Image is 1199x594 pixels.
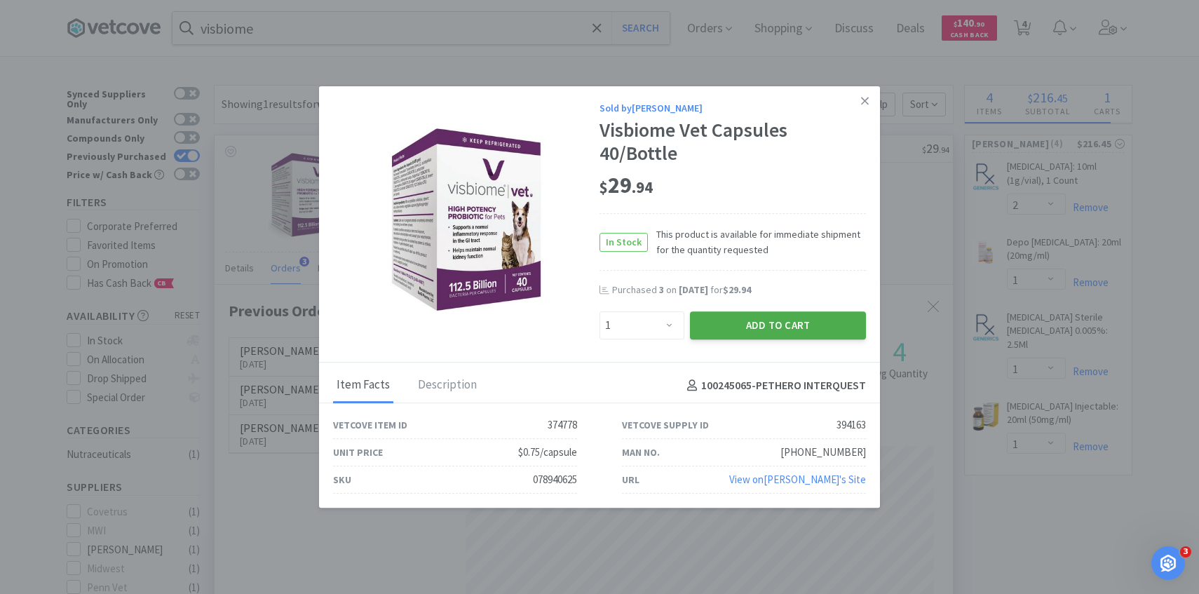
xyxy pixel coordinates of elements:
[414,368,480,403] div: Description
[723,284,751,297] span: $29.94
[780,444,866,461] div: [PHONE_NUMBER]
[612,284,866,298] div: Purchased on for
[682,377,866,395] h4: 100245065 - PETHERO INTERQUEST
[622,472,639,487] div: URL
[333,445,383,460] div: Unit Price
[548,417,577,433] div: 374778
[518,444,577,461] div: $0.75/capsule
[600,234,647,251] span: In Stock
[1180,546,1191,558] span: 3
[729,473,866,486] a: View on[PERSON_NAME]'s Site
[622,417,709,433] div: Vetcove Supply ID
[648,227,866,258] span: This product is available for immediate shipment for the quantity requested
[599,177,608,197] span: $
[632,177,653,197] span: . 94
[622,445,660,460] div: Man No.
[599,100,866,116] div: Sold by [PERSON_NAME]
[333,368,393,403] div: Item Facts
[836,417,866,433] div: 394163
[375,128,557,311] img: d46f071e5c6e452a9db7449c21944c71_394163.jpeg
[1151,546,1185,580] iframe: Intercom live chat
[679,284,708,297] span: [DATE]
[690,311,866,339] button: Add to Cart
[599,171,653,199] span: 29
[533,471,577,488] div: 078940625
[599,119,866,166] div: Visbiome Vet Capsules 40/Bottle
[659,284,664,297] span: 3
[333,472,351,487] div: SKU
[333,417,407,433] div: Vetcove Item ID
